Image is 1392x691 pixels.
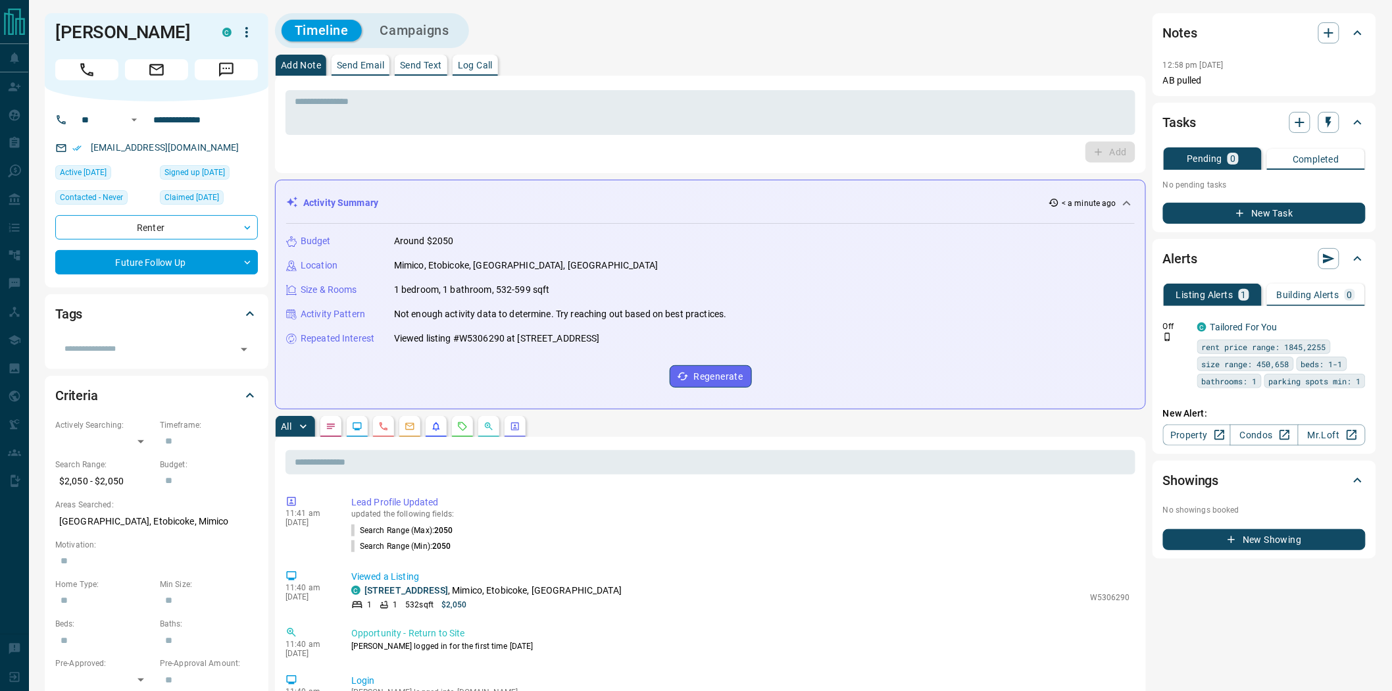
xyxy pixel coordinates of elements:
[1163,22,1197,43] h2: Notes
[1202,374,1257,388] span: bathrooms: 1
[282,20,362,41] button: Timeline
[1197,322,1206,332] div: condos.ca
[1293,155,1339,164] p: Completed
[301,259,337,272] p: Location
[432,542,451,551] span: 2050
[393,599,397,611] p: 1
[351,674,1130,688] p: Login
[1210,322,1278,332] a: Tailored For You
[510,421,520,432] svg: Agent Actions
[1163,243,1366,274] div: Alerts
[434,526,453,535] span: 2050
[431,421,441,432] svg: Listing Alerts
[1230,424,1298,446] a: Condos
[55,471,153,492] p: $2,050 - $2,050
[484,421,494,432] svg: Opportunities
[55,303,82,324] h2: Tags
[458,61,493,70] p: Log Call
[1301,357,1343,371] span: beds: 1-1
[286,518,332,527] p: [DATE]
[1202,340,1326,353] span: rent price range: 1845,2255
[400,61,442,70] p: Send Text
[1347,290,1353,299] p: 0
[394,332,600,345] p: Viewed listing #W5306290 at [STREET_ADDRESS]
[1163,107,1366,138] div: Tasks
[286,191,1135,215] div: Activity Summary< a minute ago
[55,459,153,471] p: Search Range:
[1163,112,1196,133] h2: Tasks
[1163,529,1366,550] button: New Showing
[394,259,658,272] p: Mimico, Etobicoke, [GEOGRAPHIC_DATA], [GEOGRAPHIC_DATA]
[1163,74,1366,88] p: AB pulled
[286,509,332,518] p: 11:41 am
[55,298,258,330] div: Tags
[281,422,291,431] p: All
[1090,592,1130,603] p: W5306290
[1277,290,1339,299] p: Building Alerts
[55,618,153,630] p: Beds:
[72,143,82,153] svg: Email Verified
[55,250,258,274] div: Future Follow Up
[55,22,203,43] h1: [PERSON_NAME]
[405,599,434,611] p: 532 sqft
[394,307,727,321] p: Not enough activity data to determine. Try reaching out based on best practices.
[1163,504,1366,516] p: No showings booked
[55,59,118,80] span: Call
[125,59,188,80] span: Email
[160,419,258,431] p: Timeframe:
[351,640,1130,652] p: [PERSON_NAME] logged in for the first time [DATE]
[1163,332,1172,342] svg: Push Notification Only
[1163,470,1219,491] h2: Showings
[457,421,468,432] svg: Requests
[55,499,258,511] p: Areas Searched:
[91,142,239,153] a: [EMAIL_ADDRESS][DOMAIN_NAME]
[60,191,123,204] span: Contacted - Never
[160,165,258,184] div: Thu Dec 21 2023
[195,59,258,80] span: Message
[55,578,153,590] p: Home Type:
[301,307,365,321] p: Activity Pattern
[351,570,1130,584] p: Viewed a Listing
[1298,424,1366,446] a: Mr.Loft
[326,421,336,432] svg: Notes
[235,340,253,359] button: Open
[1163,17,1366,49] div: Notes
[160,459,258,471] p: Budget:
[367,599,372,611] p: 1
[1230,154,1235,163] p: 0
[286,649,332,658] p: [DATE]
[351,525,453,536] p: Search Range (Max) :
[1163,320,1189,332] p: Off
[160,618,258,630] p: Baths:
[351,627,1130,640] p: Opportunity - Return to Site
[55,657,153,669] p: Pre-Approved:
[55,539,258,551] p: Motivation:
[160,657,258,669] p: Pre-Approval Amount:
[441,599,467,611] p: $2,050
[378,421,389,432] svg: Calls
[222,28,232,37] div: condos.ca
[367,20,462,41] button: Campaigns
[351,509,1130,519] p: updated the following fields:
[55,385,98,406] h2: Criteria
[55,419,153,431] p: Actively Searching:
[352,421,362,432] svg: Lead Browsing Activity
[364,585,448,596] a: [STREET_ADDRESS]
[1163,424,1231,446] a: Property
[351,540,451,552] p: Search Range (Min) :
[670,365,752,388] button: Regenerate
[164,166,225,179] span: Signed up [DATE]
[1163,175,1366,195] p: No pending tasks
[1062,197,1116,209] p: < a minute ago
[301,234,331,248] p: Budget
[1163,61,1224,70] p: 12:58 pm [DATE]
[164,191,219,204] span: Claimed [DATE]
[1241,290,1247,299] p: 1
[1176,290,1233,299] p: Listing Alerts
[394,283,550,297] p: 1 bedroom, 1 bathroom, 532-599 sqft
[286,640,332,649] p: 11:40 am
[351,586,360,595] div: condos.ca
[286,583,332,592] p: 11:40 am
[55,380,258,411] div: Criteria
[60,166,107,179] span: Active [DATE]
